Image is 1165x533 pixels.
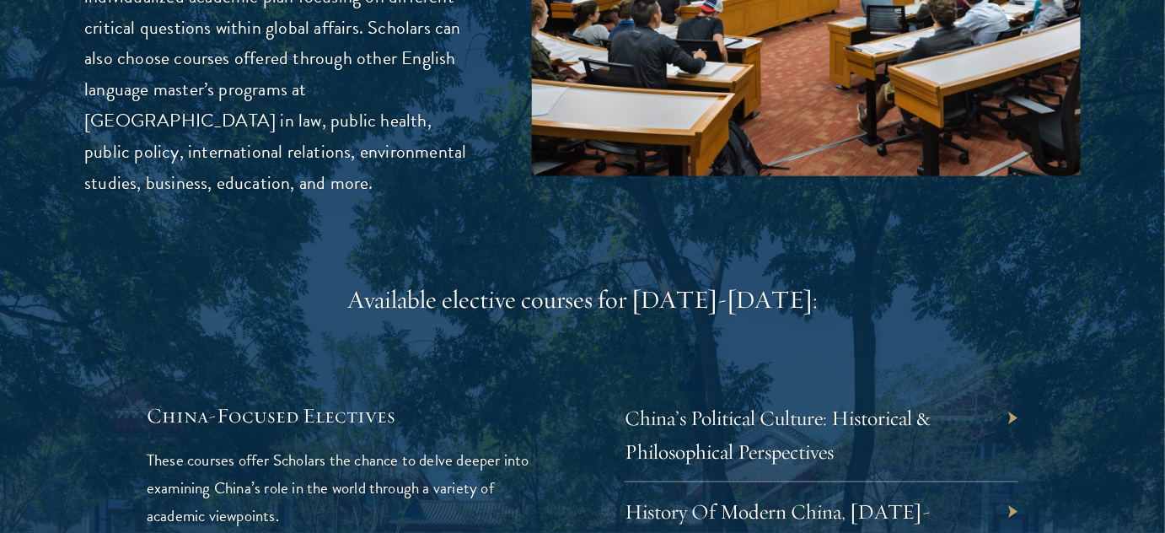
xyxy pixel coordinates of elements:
h5: China-Focused Electives [147,401,540,430]
a: China’s Political Culture: Historical & Philosophical Perspectives [625,405,931,465]
div: Available elective courses for [DATE]-[DATE]: [147,283,1018,317]
p: These courses offer Scholars the chance to delve deeper into examining China’s role in the world ... [147,446,540,530]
